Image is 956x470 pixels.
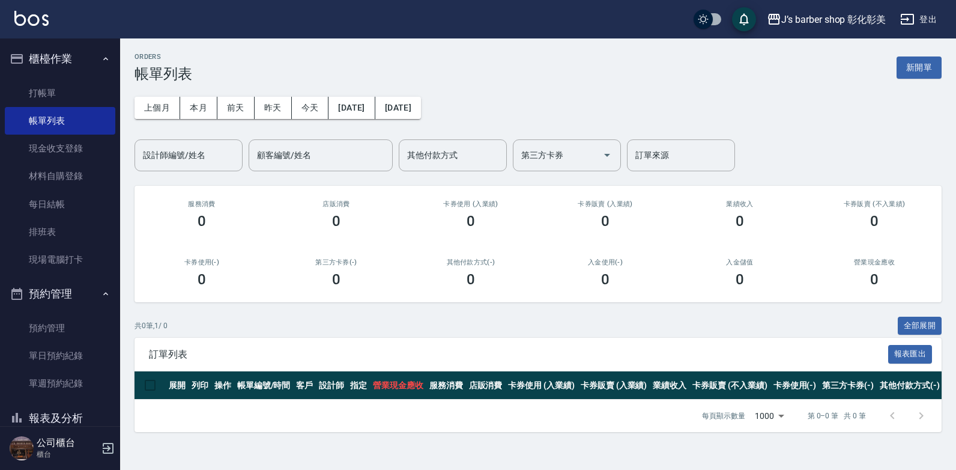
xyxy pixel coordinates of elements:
[14,11,49,26] img: Logo
[198,271,206,288] h3: 0
[5,107,115,135] a: 帳單列表
[466,371,506,400] th: 店販消費
[418,200,524,208] h2: 卡券使用 (入業績)
[601,271,610,288] h3: 0
[418,258,524,266] h2: 其他付款方式(-)
[736,213,744,230] h3: 0
[426,371,466,400] th: 服務消費
[552,200,658,208] h2: 卡券販賣 (入業績)
[347,371,370,400] th: 指定
[870,213,879,230] h3: 0
[597,145,617,165] button: Open
[897,61,942,73] a: 新開單
[781,12,886,27] div: J’s barber shop 彰化彰美
[135,97,180,119] button: 上個月
[283,258,389,266] h2: 第三方卡券(-)
[687,200,793,208] h2: 業績收入
[467,213,475,230] h3: 0
[888,345,933,364] button: 報表匯出
[898,317,942,335] button: 全部展開
[149,258,255,266] h2: 卡券使用(-)
[5,162,115,190] a: 材料自購登錄
[198,213,206,230] h3: 0
[5,246,115,273] a: 現場電腦打卡
[370,371,426,400] th: 營業現金應收
[37,449,98,460] p: 櫃台
[234,371,294,400] th: 帳單編號/時間
[292,97,329,119] button: 今天
[135,53,192,61] h2: ORDERS
[888,348,933,359] a: 報表匯出
[5,278,115,310] button: 預約管理
[5,43,115,75] button: 櫃檯作業
[732,7,756,31] button: save
[217,97,255,119] button: 前天
[736,271,744,288] h3: 0
[180,97,217,119] button: 本月
[149,349,888,361] span: 訂單列表
[689,371,770,400] th: 卡券販賣 (不入業績)
[821,200,927,208] h2: 卡券販賣 (不入業績)
[255,97,292,119] button: 昨天
[895,8,942,31] button: 登出
[166,371,189,400] th: 展開
[211,371,234,400] th: 操作
[870,271,879,288] h3: 0
[189,371,211,400] th: 列印
[808,410,866,421] p: 第 0–0 筆 共 0 筆
[328,97,375,119] button: [DATE]
[135,320,168,331] p: 共 0 筆, 1 / 0
[821,258,927,266] h2: 營業現金應收
[552,258,658,266] h2: 入金使用(-)
[283,200,389,208] h2: 店販消費
[316,371,347,400] th: 設計師
[10,436,34,460] img: Person
[897,56,942,79] button: 新開單
[37,437,98,449] h5: 公司櫃台
[601,213,610,230] h3: 0
[702,410,745,421] p: 每頁顯示數量
[650,371,689,400] th: 業績收入
[5,370,115,397] a: 單週預約紀錄
[5,342,115,370] a: 單日預約紀錄
[332,271,340,288] h3: 0
[5,314,115,342] a: 預約管理
[819,371,877,400] th: 第三方卡券(-)
[293,371,316,400] th: 客戶
[5,79,115,107] a: 打帳單
[5,135,115,162] a: 現金收支登錄
[750,400,788,432] div: 1000
[149,200,255,208] h3: 服務消費
[5,191,115,218] a: 每日結帳
[467,271,475,288] h3: 0
[375,97,421,119] button: [DATE]
[505,371,578,400] th: 卡券使用 (入業績)
[5,403,115,434] button: 報表及分析
[578,371,650,400] th: 卡券販賣 (入業績)
[332,213,340,230] h3: 0
[5,218,115,246] a: 排班表
[135,66,192,82] h3: 帳單列表
[770,371,820,400] th: 卡券使用(-)
[687,258,793,266] h2: 入金儲值
[877,371,943,400] th: 其他付款方式(-)
[762,7,891,32] button: J’s barber shop 彰化彰美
